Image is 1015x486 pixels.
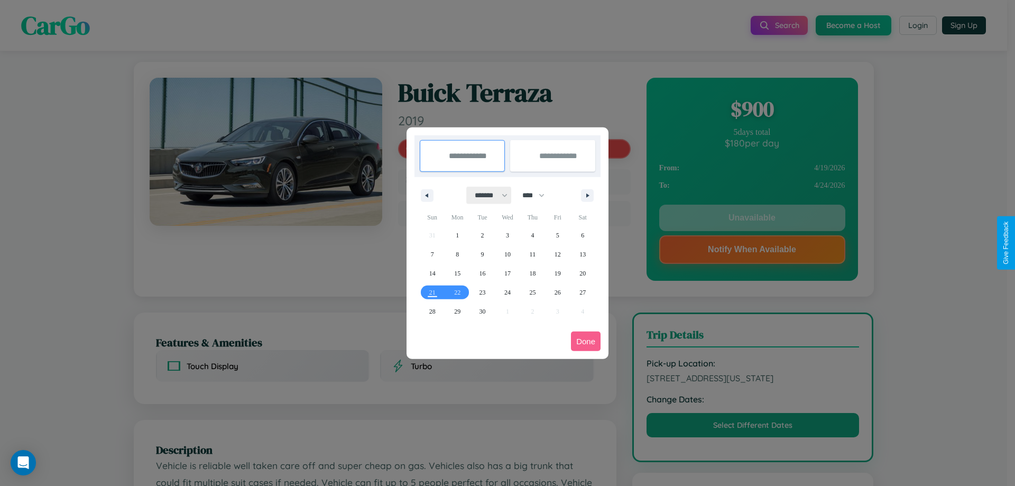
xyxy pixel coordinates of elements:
span: 30 [479,302,486,321]
button: 21 [420,283,445,302]
button: 6 [570,226,595,245]
button: 12 [545,245,570,264]
span: 17 [504,264,511,283]
button: 17 [495,264,520,283]
button: 1 [445,226,469,245]
button: 29 [445,302,469,321]
button: 28 [420,302,445,321]
span: 8 [456,245,459,264]
span: 12 [555,245,561,264]
span: 24 [504,283,511,302]
span: Sun [420,209,445,226]
button: 7 [420,245,445,264]
span: 29 [454,302,460,321]
button: 20 [570,264,595,283]
button: 26 [545,283,570,302]
span: 25 [529,283,536,302]
button: 4 [520,226,545,245]
span: 26 [555,283,561,302]
span: 16 [479,264,486,283]
div: Give Feedback [1002,222,1010,264]
span: Tue [470,209,495,226]
button: 11 [520,245,545,264]
button: 22 [445,283,469,302]
span: Fri [545,209,570,226]
button: 19 [545,264,570,283]
span: 23 [479,283,486,302]
span: 22 [454,283,460,302]
span: 4 [531,226,534,245]
span: 27 [579,283,586,302]
span: 28 [429,302,436,321]
span: 6 [581,226,584,245]
button: 15 [445,264,469,283]
span: 10 [504,245,511,264]
button: 8 [445,245,469,264]
button: 14 [420,264,445,283]
button: 24 [495,283,520,302]
button: 3 [495,226,520,245]
button: 16 [470,264,495,283]
span: 5 [556,226,559,245]
span: 21 [429,283,436,302]
button: 25 [520,283,545,302]
span: Sat [570,209,595,226]
span: 14 [429,264,436,283]
span: 7 [431,245,434,264]
span: 15 [454,264,460,283]
span: 3 [506,226,509,245]
button: Done [571,332,601,351]
span: 9 [481,245,484,264]
button: 23 [470,283,495,302]
span: 13 [579,245,586,264]
span: Wed [495,209,520,226]
span: Thu [520,209,545,226]
button: 18 [520,264,545,283]
div: Open Intercom Messenger [11,450,36,475]
button: 10 [495,245,520,264]
button: 9 [470,245,495,264]
span: 20 [579,264,586,283]
span: Mon [445,209,469,226]
span: 18 [529,264,536,283]
span: 19 [555,264,561,283]
button: 27 [570,283,595,302]
button: 30 [470,302,495,321]
span: 2 [481,226,484,245]
button: 13 [570,245,595,264]
button: 2 [470,226,495,245]
button: 5 [545,226,570,245]
span: 11 [530,245,536,264]
span: 1 [456,226,459,245]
